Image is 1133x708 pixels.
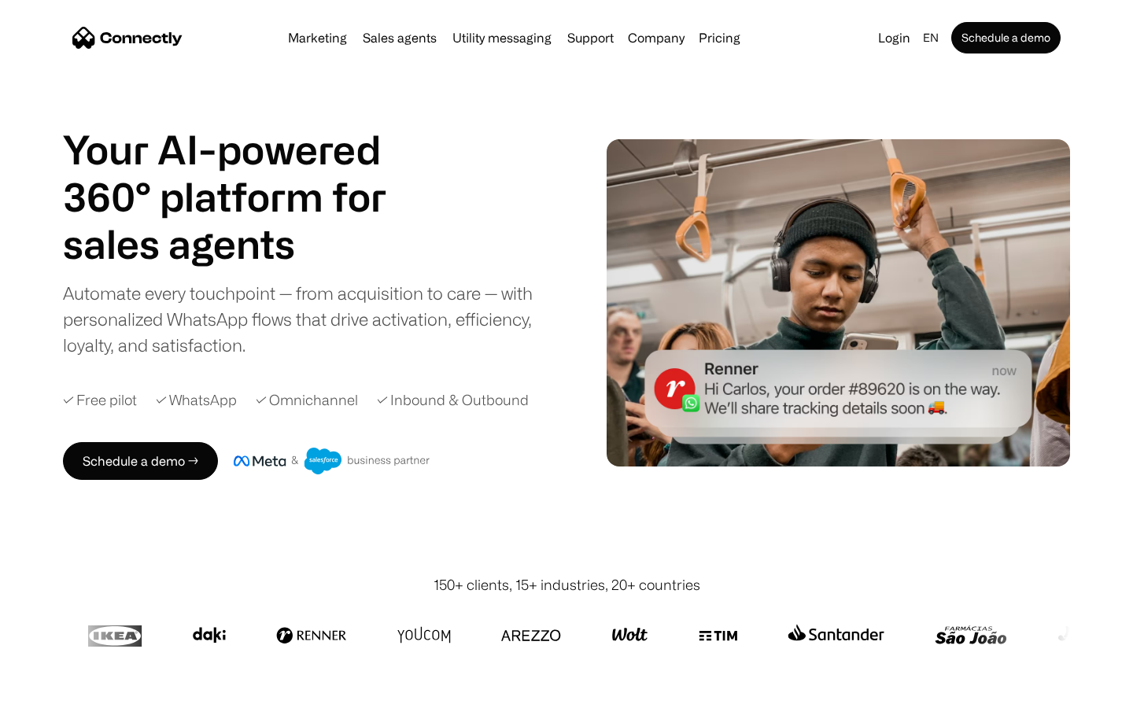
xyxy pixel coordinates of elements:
[63,220,425,267] h1: sales agents
[31,680,94,702] ul: Language list
[16,679,94,702] aside: Language selected: English
[692,31,747,44] a: Pricing
[561,31,620,44] a: Support
[356,31,443,44] a: Sales agents
[63,389,137,411] div: ✓ Free pilot
[63,280,559,358] div: Automate every touchpoint — from acquisition to care — with personalized WhatsApp flows that driv...
[628,27,685,49] div: Company
[434,574,700,596] div: 150+ clients, 15+ industries, 20+ countries
[282,31,353,44] a: Marketing
[63,442,218,480] a: Schedule a demo →
[256,389,358,411] div: ✓ Omnichannel
[377,389,529,411] div: ✓ Inbound & Outbound
[63,126,425,220] h1: Your AI-powered 360° platform for
[951,22,1061,53] a: Schedule a demo
[446,31,558,44] a: Utility messaging
[872,27,917,49] a: Login
[923,27,939,49] div: en
[156,389,237,411] div: ✓ WhatsApp
[234,448,430,474] img: Meta and Salesforce business partner badge.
